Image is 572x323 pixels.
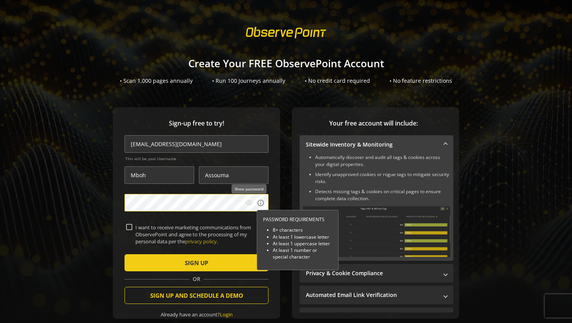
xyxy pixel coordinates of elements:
mat-expansion-panel-header: Privacy & Cookie Compliance [300,264,453,283]
div: PASSWORD REQUIREMENTS [263,216,332,223]
li: At least 1 lowercase letter [273,234,332,240]
div: Sitewide Inventory & Monitoring [300,154,453,261]
button: SIGN UP [125,254,268,271]
span: OR [189,275,204,283]
li: Identify unapproved cookies or rogue tags to mitigate security risks. [315,171,450,185]
div: • No feature restrictions [390,77,452,85]
li: At least 1 uppercase letter [273,240,332,247]
mat-expansion-panel-header: Automated Email Link Verification [300,286,453,304]
li: At least 1 number or special character [273,247,332,260]
a: Login [220,311,233,318]
mat-expansion-panel-header: Sitewide Inventory & Monitoring [300,135,453,154]
div: • No credit card required [305,77,370,85]
input: Last Name * [199,166,268,184]
input: First Name * [125,166,194,184]
mat-icon: info [257,199,265,207]
span: Sign-up free to try! [125,119,268,128]
input: Email Address (name@work-email.com) * [125,135,268,153]
li: 8+ characters [273,227,332,233]
div: • Scan 1,000 pages annually [120,77,193,85]
span: SIGN UP AND SCHEDULE A DEMO [150,288,243,302]
a: privacy policy [185,238,217,245]
mat-panel-title: Automated Email Link Verification [306,291,438,299]
li: Detects missing tags & cookies on critical pages to ensure complete data collection. [315,188,450,202]
mat-icon: visibility [245,199,253,207]
img: Sitewide Inventory & Monitoring [303,206,450,257]
mat-panel-title: Privacy & Cookie Compliance [306,269,438,277]
mat-panel-title: Sitewide Inventory & Monitoring [306,141,438,148]
label: I want to receive marketing communications from ObservePoint and agree to the processing of my pe... [132,224,267,245]
span: Your free account will include: [300,119,447,128]
button: SIGN UP AND SCHEDULE A DEMO [125,287,268,304]
div: Already have an account? [125,311,268,318]
span: SIGN UP [185,256,208,270]
div: • Run 100 Journeys annually [212,77,285,85]
span: This will be your Username [125,156,268,161]
li: Automatically discover and audit all tags & cookies across your digital properties. [315,154,450,168]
